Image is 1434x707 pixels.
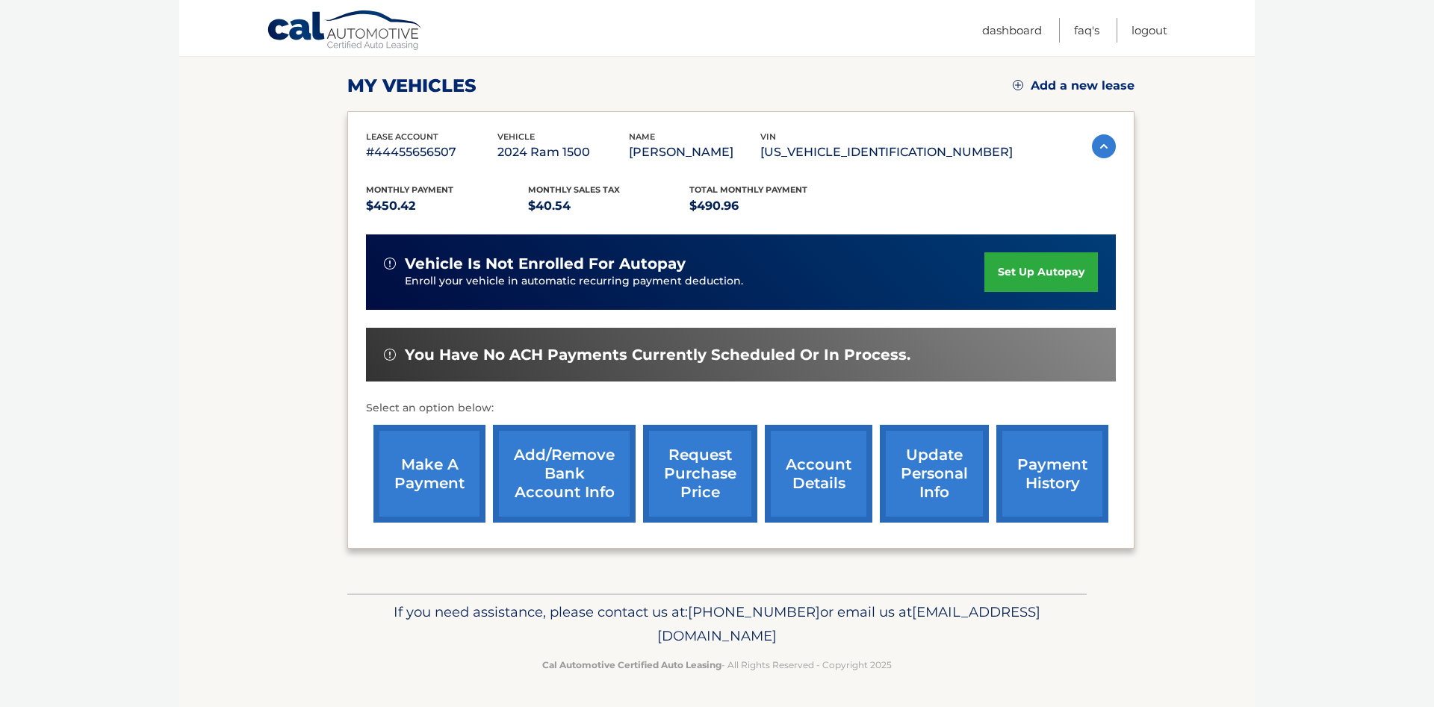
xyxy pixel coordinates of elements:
a: Logout [1132,18,1167,43]
p: 2024 Ram 1500 [497,142,629,163]
a: Cal Automotive [267,10,423,53]
a: FAQ's [1074,18,1099,43]
a: Dashboard [982,18,1042,43]
span: [PHONE_NUMBER] [688,603,820,620]
span: [EMAIL_ADDRESS][DOMAIN_NAME] [657,603,1040,644]
span: lease account [366,131,438,142]
p: $40.54 [528,196,690,217]
a: payment history [996,425,1108,523]
a: set up autopay [984,252,1098,292]
img: add.svg [1013,80,1023,90]
p: $450.42 [366,196,528,217]
span: Monthly sales Tax [528,184,620,195]
img: alert-white.svg [384,258,396,270]
a: Add/Remove bank account info [493,425,636,523]
span: You have no ACH payments currently scheduled or in process. [405,346,910,364]
span: Total Monthly Payment [689,184,807,195]
a: update personal info [880,425,989,523]
p: [US_VEHICLE_IDENTIFICATION_NUMBER] [760,142,1013,163]
span: vehicle is not enrolled for autopay [405,255,686,273]
span: name [629,131,655,142]
a: Add a new lease [1013,78,1135,93]
p: Select an option below: [366,399,1116,417]
span: vehicle [497,131,535,142]
span: vin [760,131,776,142]
a: account details [765,425,872,523]
img: accordion-active.svg [1092,134,1116,158]
p: [PERSON_NAME] [629,142,760,163]
p: $490.96 [689,196,851,217]
strong: Cal Automotive Certified Auto Leasing [542,659,721,670]
span: Monthly Payment [366,184,453,195]
h2: my vehicles [347,75,477,97]
p: Enroll your vehicle in automatic recurring payment deduction. [405,273,984,290]
p: #44455656507 [366,142,497,163]
img: alert-white.svg [384,349,396,361]
a: request purchase price [643,425,757,523]
a: make a payment [373,425,485,523]
p: - All Rights Reserved - Copyright 2025 [357,657,1077,673]
p: If you need assistance, please contact us at: or email us at [357,600,1077,648]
